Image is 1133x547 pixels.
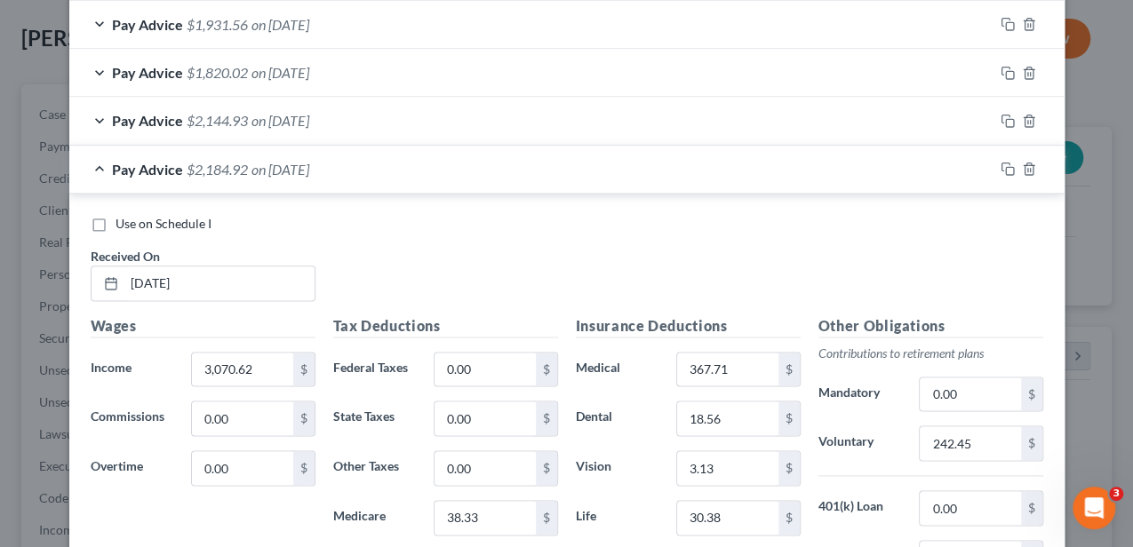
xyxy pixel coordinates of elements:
input: 0.00 [677,401,778,435]
label: Medicare [324,500,426,535]
span: on [DATE] [251,16,309,33]
div: $ [1021,426,1042,460]
label: Life [567,500,668,535]
label: Voluntary [810,425,911,461]
p: Contributions to retirement plans [818,345,1043,362]
input: MM/DD/YYYY [124,266,315,300]
input: 0.00 [920,426,1020,460]
label: Overtime [82,450,183,486]
h5: Other Obligations [818,315,1043,337]
h5: Insurance Deductions [576,315,801,337]
label: Commissions [82,400,183,436]
input: 0.00 [192,451,292,485]
input: 0.00 [435,501,535,535]
input: 0.00 [677,353,778,386]
input: 0.00 [435,451,535,485]
label: Dental [567,400,668,436]
div: $ [778,501,800,535]
span: on [DATE] [251,112,309,129]
input: 0.00 [677,501,778,535]
input: 0.00 [677,451,778,485]
span: 3 [1109,487,1123,501]
span: $2,144.93 [187,112,248,129]
iframe: Intercom live chat [1073,487,1115,529]
h5: Tax Deductions [333,315,558,337]
span: Pay Advice [112,112,183,129]
label: Mandatory [810,377,911,412]
div: $ [1021,377,1042,411]
div: $ [293,401,315,435]
label: Vision [567,450,668,486]
input: 0.00 [192,401,292,435]
div: $ [778,401,800,435]
div: $ [536,353,557,386]
span: on [DATE] [251,64,309,81]
span: Received On [91,249,160,264]
div: $ [536,451,557,485]
span: on [DATE] [251,161,309,178]
label: State Taxes [324,400,426,436]
input: 0.00 [920,491,1020,525]
span: Pay Advice [112,64,183,81]
div: $ [536,501,557,535]
div: $ [778,353,800,386]
div: $ [1021,491,1042,525]
label: Medical [567,352,668,387]
div: $ [293,353,315,386]
label: Other Taxes [324,450,426,486]
label: Federal Taxes [324,352,426,387]
span: Use on Schedule I [116,216,211,231]
span: Income [91,360,132,375]
input: 0.00 [920,377,1020,411]
div: $ [293,451,315,485]
div: $ [536,401,557,435]
label: 401(k) Loan [810,490,911,526]
span: $2,184.92 [187,161,248,178]
input: 0.00 [192,353,292,386]
span: $1,931.56 [187,16,248,33]
input: 0.00 [435,353,535,386]
span: $1,820.02 [187,64,248,81]
span: Pay Advice [112,161,183,178]
input: 0.00 [435,401,535,435]
h5: Wages [91,315,315,337]
span: Pay Advice [112,16,183,33]
div: $ [778,451,800,485]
